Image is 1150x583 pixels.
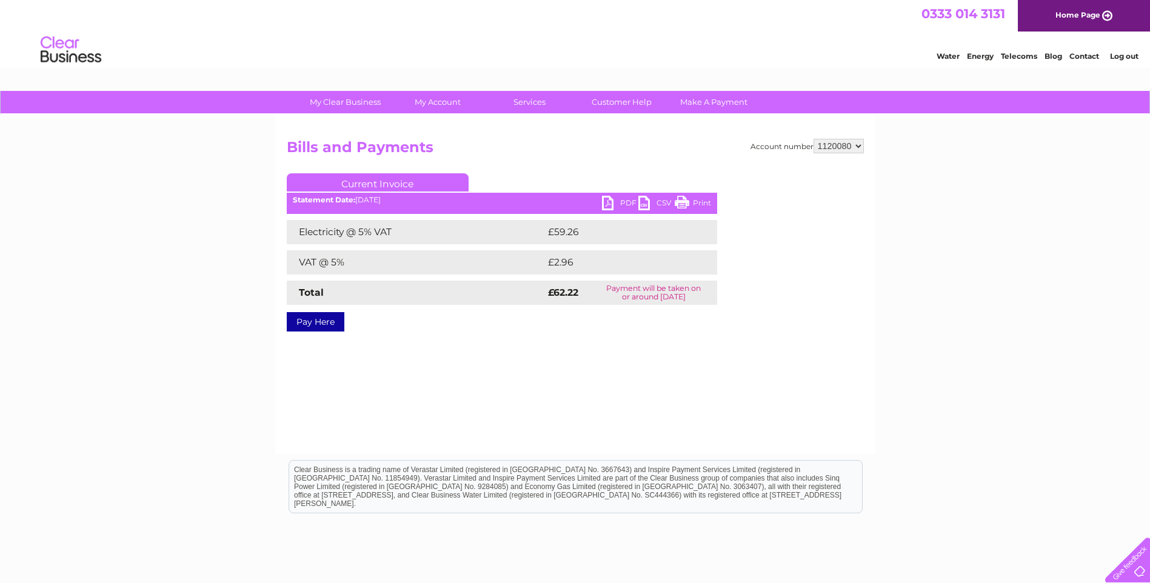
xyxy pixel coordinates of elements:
[287,220,545,244] td: Electricity @ 5% VAT
[387,91,487,113] a: My Account
[572,91,672,113] a: Customer Help
[293,195,355,204] b: Statement Date:
[967,52,994,61] a: Energy
[548,287,578,298] strong: £62.22
[638,196,675,213] a: CSV
[299,287,324,298] strong: Total
[937,52,960,61] a: Water
[751,139,864,153] div: Account number
[1110,52,1138,61] a: Log out
[602,196,638,213] a: PDF
[287,312,344,331] a: Pay Here
[545,250,689,275] td: £2.96
[675,196,711,213] a: Print
[287,196,717,204] div: [DATE]
[590,281,717,305] td: Payment will be taken on or around [DATE]
[1069,52,1099,61] a: Contact
[545,220,693,244] td: £59.26
[295,91,395,113] a: My Clear Business
[287,139,864,162] h2: Bills and Payments
[40,32,102,68] img: logo.png
[287,173,469,192] a: Current Invoice
[1001,52,1037,61] a: Telecoms
[1045,52,1062,61] a: Blog
[289,7,862,59] div: Clear Business is a trading name of Verastar Limited (registered in [GEOGRAPHIC_DATA] No. 3667643...
[921,6,1005,21] a: 0333 014 3131
[480,91,580,113] a: Services
[664,91,764,113] a: Make A Payment
[287,250,545,275] td: VAT @ 5%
